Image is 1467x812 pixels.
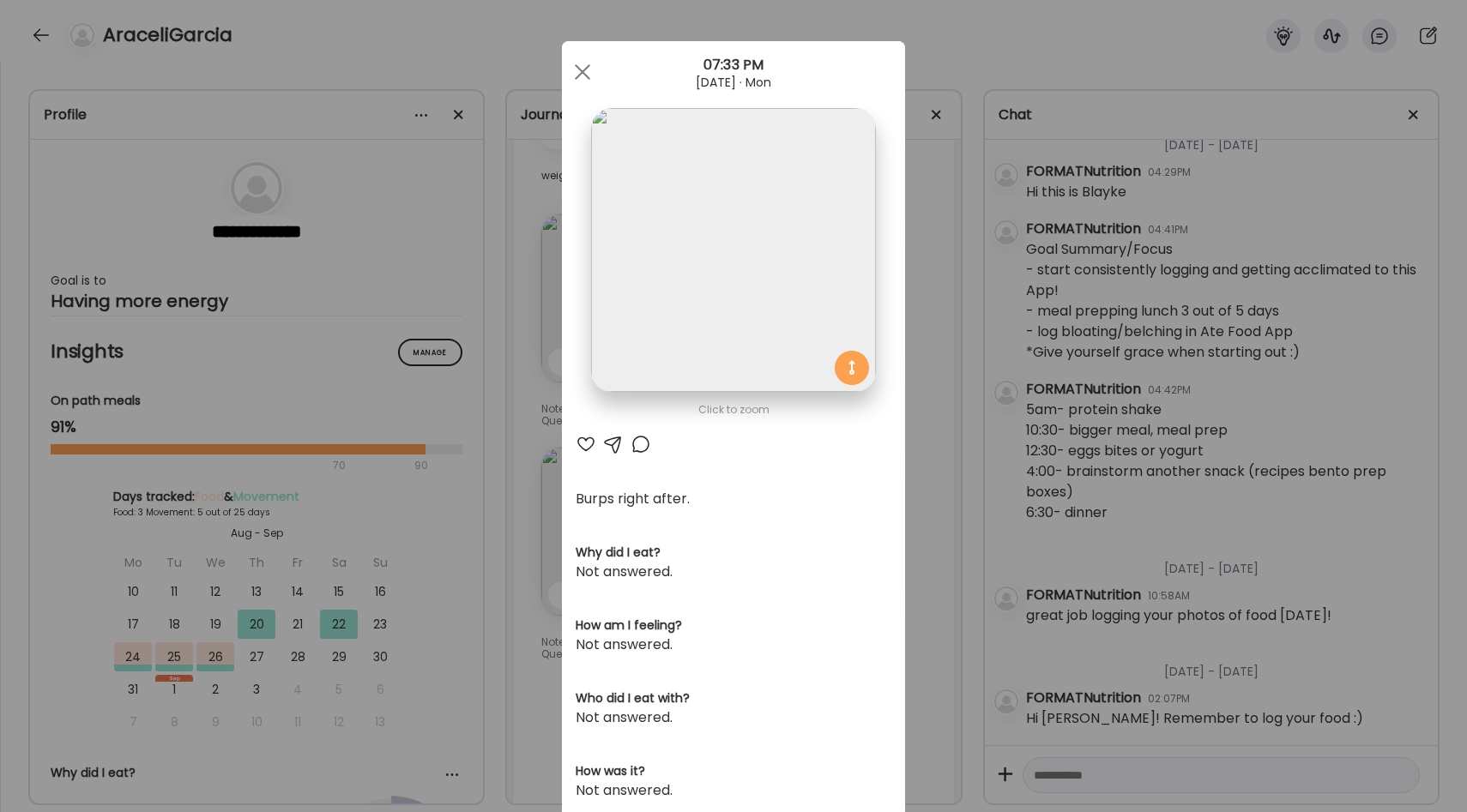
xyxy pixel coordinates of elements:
[576,562,891,582] div: Not answered.
[576,635,891,655] div: Not answered.
[576,707,891,728] div: Not answered.
[591,108,875,392] img: images%2FI992yAkt0JaMCj4l9DDqiKaQVSu2%2FopWnoImWHuDwc2zBPQcc%2Fno11jUKppJO0Lath2FiD_1080
[576,489,891,509] div: Burps right after.
[576,400,891,420] div: Click to zoom
[576,544,891,562] h3: Why did I eat?
[576,762,891,780] h3: How was it?
[562,55,905,75] div: 07:33 PM
[576,780,891,801] div: Not answered.
[576,617,891,635] h3: How am I feeling?
[562,75,905,89] div: [DATE] · Mon
[576,689,891,707] h3: Who did I eat with?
